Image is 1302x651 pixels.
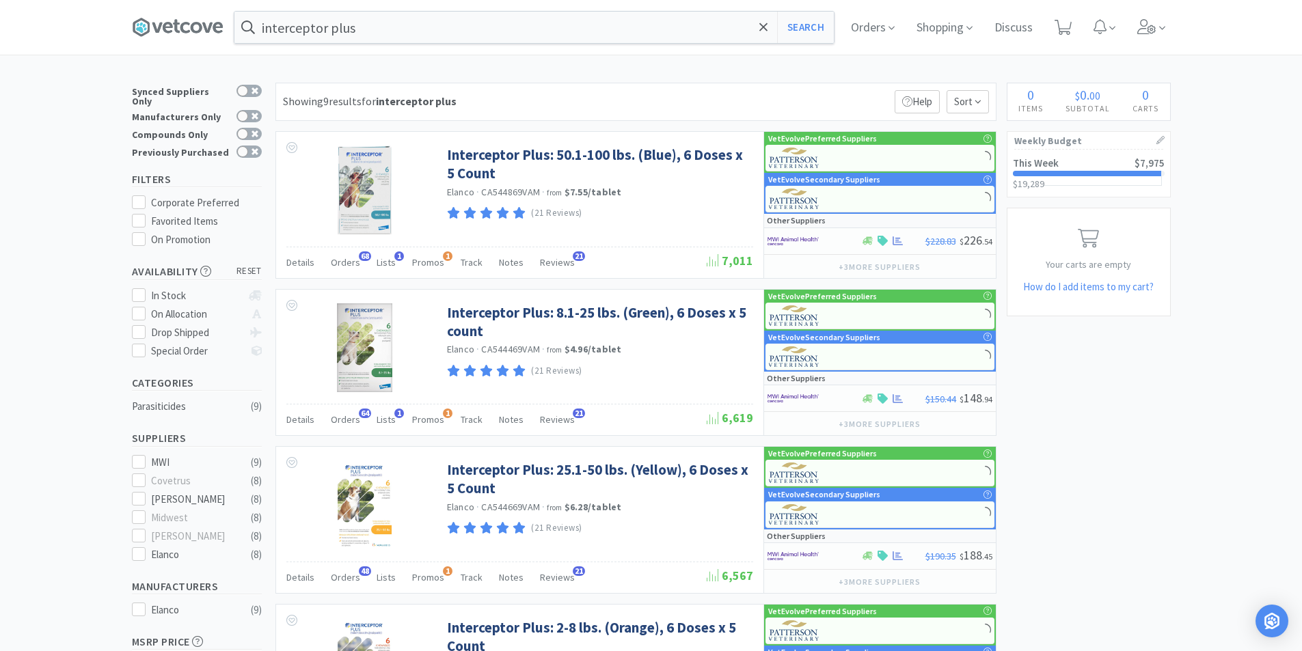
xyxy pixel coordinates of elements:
[531,521,582,536] p: (21 Reviews)
[481,343,540,355] span: CA544469VAM
[412,256,444,268] span: Promos
[1007,279,1170,295] h5: How do I add items to my cart?
[286,413,314,426] span: Details
[447,186,475,198] a: Elanco
[359,408,371,418] span: 64
[767,372,826,385] p: Other Suppliers
[768,546,819,566] img: f6b2451649754179b5b4e0c70c3f7cb0_2.png
[376,94,457,108] strong: interceptor plus
[461,256,483,268] span: Track
[151,195,262,211] div: Corporate Preferred
[481,501,540,513] span: CA544669VAM
[132,430,262,446] h5: Suppliers
[960,394,964,404] span: $
[982,236,992,247] span: . 54
[461,413,483,426] span: Track
[461,571,483,583] span: Track
[925,235,956,247] span: $228.83
[236,264,262,279] span: reset
[447,343,475,355] a: Elanco
[565,501,622,513] strong: $6.28 / tablet
[565,186,622,198] strong: $7.55 / tablet
[1135,156,1165,169] span: $7,975
[769,346,820,367] img: f5e969b455434c6296c6d81ef179fa71_3.png
[377,256,396,268] span: Lists
[331,256,360,268] span: Orders
[377,571,396,583] span: Lists
[767,214,826,227] p: Other Suppliers
[499,413,524,426] span: Notes
[476,501,479,513] span: ·
[1075,89,1080,102] span: $
[412,571,444,583] span: Promos
[707,568,753,583] span: 6,567
[331,413,360,426] span: Orders
[412,413,444,426] span: Promos
[960,551,964,562] span: $
[151,473,236,489] div: Covetrus
[1007,257,1170,272] p: Your carts are empty
[540,413,575,426] span: Reviews
[707,253,753,268] span: 7,011
[251,510,262,526] div: ( 8 )
[573,408,585,418] span: 21
[547,345,562,355] span: from
[960,232,992,248] span: 226
[768,388,819,408] img: f6b2451649754179b5b4e0c70c3f7cb0_2.png
[1007,150,1170,197] a: This Week$7,975$19,289
[768,290,877,303] p: VetEvolve Preferred Suppliers
[499,256,524,268] span: Notes
[947,90,989,113] span: Sort
[982,551,992,562] span: . 45
[832,572,927,592] button: +3more suppliers
[151,602,236,618] div: Elanco
[476,186,479,198] span: ·
[960,390,992,406] span: 148
[481,186,540,198] span: CA544869VAM
[447,460,750,498] a: Interceptor Plus: 25.1-50 lbs. (Yellow), 6 Doses x 5 Count
[768,488,880,501] p: VetEvolve Secondary Suppliers
[286,571,314,583] span: Details
[132,171,262,187] h5: Filters
[251,454,262,471] div: ( 9 )
[151,213,262,230] div: Favorited Items
[151,510,236,526] div: Midwest
[1142,86,1149,103] span: 0
[132,264,262,279] h5: Availability
[769,504,820,525] img: f5e969b455434c6296c6d81ef179fa71_3.png
[338,146,392,234] img: c328b43ecd4d49549ad805f44acd6d73_243947.jpeg
[251,546,262,563] div: ( 8 )
[1122,102,1170,115] h4: Carts
[377,413,396,426] span: Lists
[151,491,236,508] div: [PERSON_NAME]
[234,12,834,43] input: Search by item, sku, manufacturer, ingredient, size...
[1014,132,1163,150] h1: Weekly Budget
[359,251,371,261] span: 68
[777,12,834,43] button: Search
[251,602,262,618] div: ( 9 )
[547,188,562,197] span: from
[251,398,262,415] div: ( 9 )
[499,571,524,583] span: Notes
[573,566,585,576] span: 21
[565,343,622,355] strong: $4.96 / tablet
[476,343,479,355] span: ·
[895,90,940,113] p: Help
[1055,88,1122,102] div: .
[443,566,452,576] span: 1
[251,528,262,544] div: ( 8 )
[1013,158,1059,168] h2: This Week
[447,501,475,513] a: Elanco
[151,306,242,322] div: On Allocation
[573,251,585,261] span: 21
[359,566,371,576] span: 48
[768,231,819,251] img: f6b2451649754179b5b4e0c70c3f7cb0_2.png
[925,393,956,405] span: $150.44
[447,303,750,341] a: Interceptor Plus: 8.1-25 lbs. (Green), 6 Doses x 5 count
[540,571,575,583] span: Reviews
[769,620,820,641] img: f5e969b455434c6296c6d81ef179fa71_3.png
[1055,102,1122,115] h4: Subtotal
[132,128,230,139] div: Compounds Only
[151,232,262,248] div: On Promotion
[531,364,582,378] p: (21 Reviews)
